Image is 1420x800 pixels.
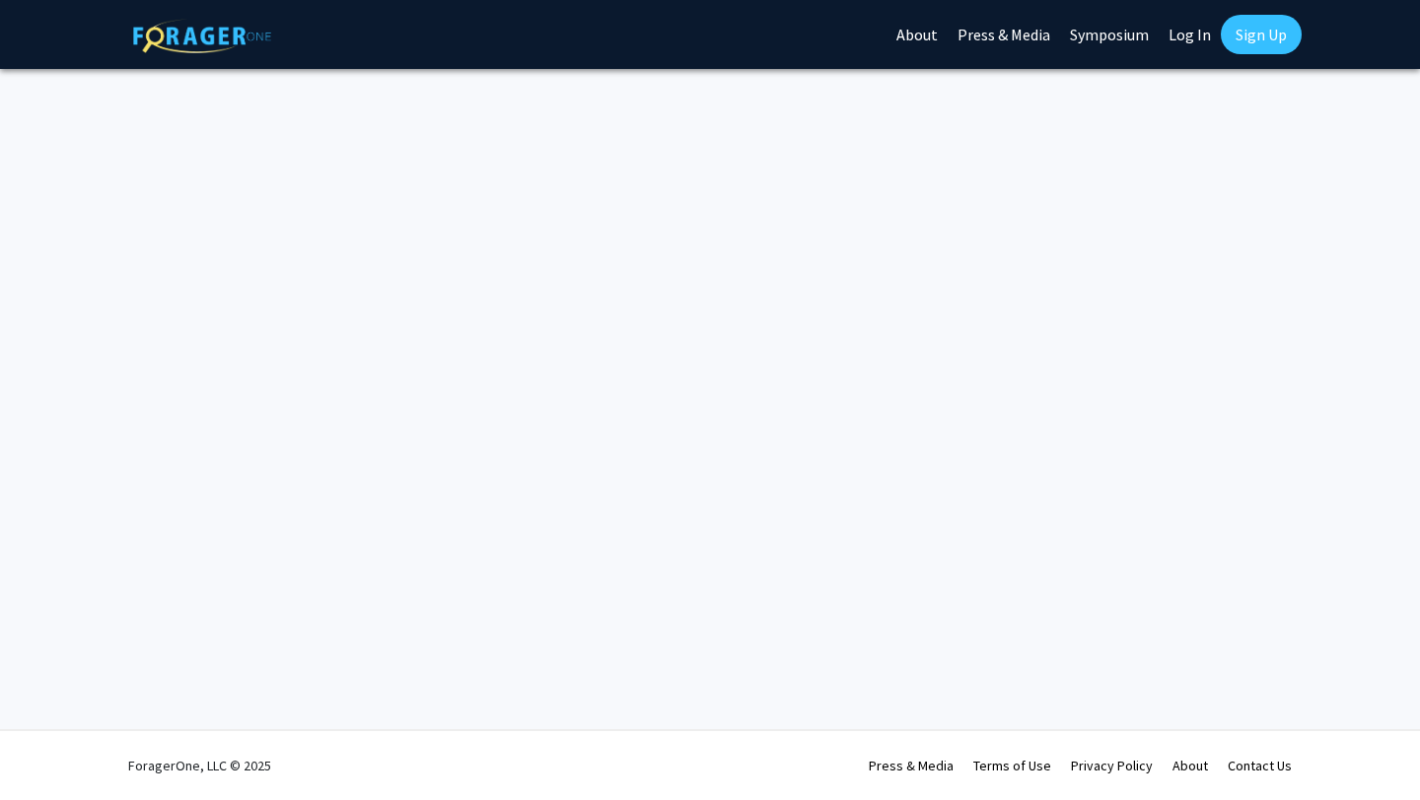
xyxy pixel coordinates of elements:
div: ForagerOne, LLC © 2025 [128,731,271,800]
a: Press & Media [869,757,954,774]
a: Sign Up [1221,15,1302,54]
a: Contact Us [1228,757,1292,774]
a: About [1172,757,1208,774]
img: ForagerOne Logo [133,19,271,53]
a: Privacy Policy [1071,757,1153,774]
a: Terms of Use [973,757,1051,774]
